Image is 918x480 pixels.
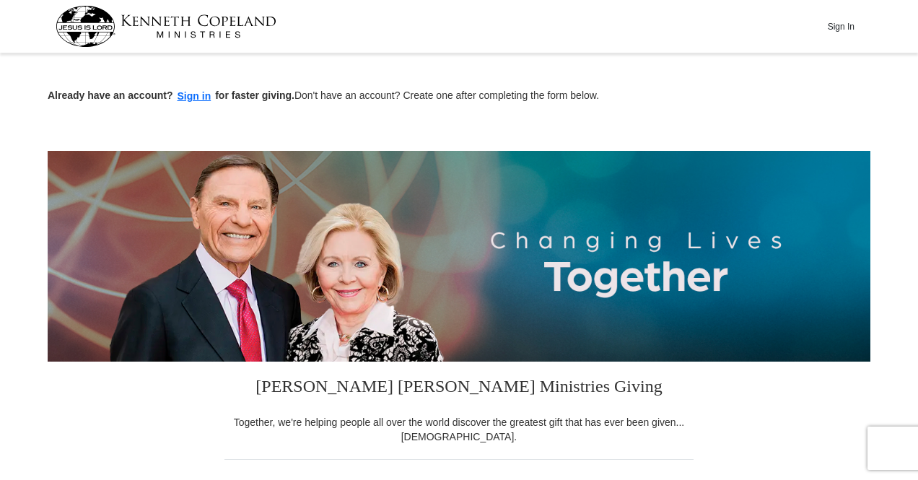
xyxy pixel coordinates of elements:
[224,415,694,444] div: Together, we're helping people all over the world discover the greatest gift that has ever been g...
[173,88,216,105] button: Sign in
[48,90,294,101] strong: Already have an account? for faster giving.
[224,362,694,415] h3: [PERSON_NAME] [PERSON_NAME] Ministries Giving
[819,15,862,38] button: Sign In
[48,88,870,105] p: Don't have an account? Create one after completing the form below.
[56,6,276,47] img: kcm-header-logo.svg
